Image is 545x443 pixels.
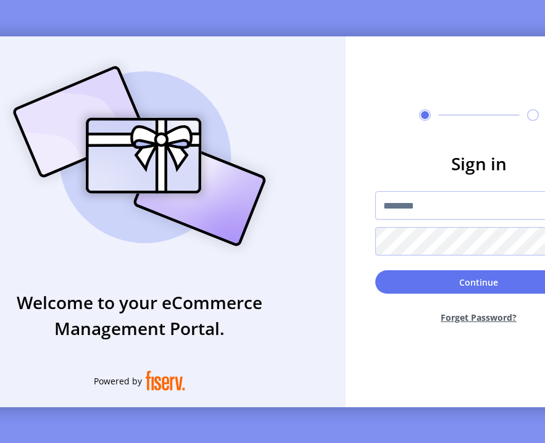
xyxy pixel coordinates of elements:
span: Powered by [94,375,142,387]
